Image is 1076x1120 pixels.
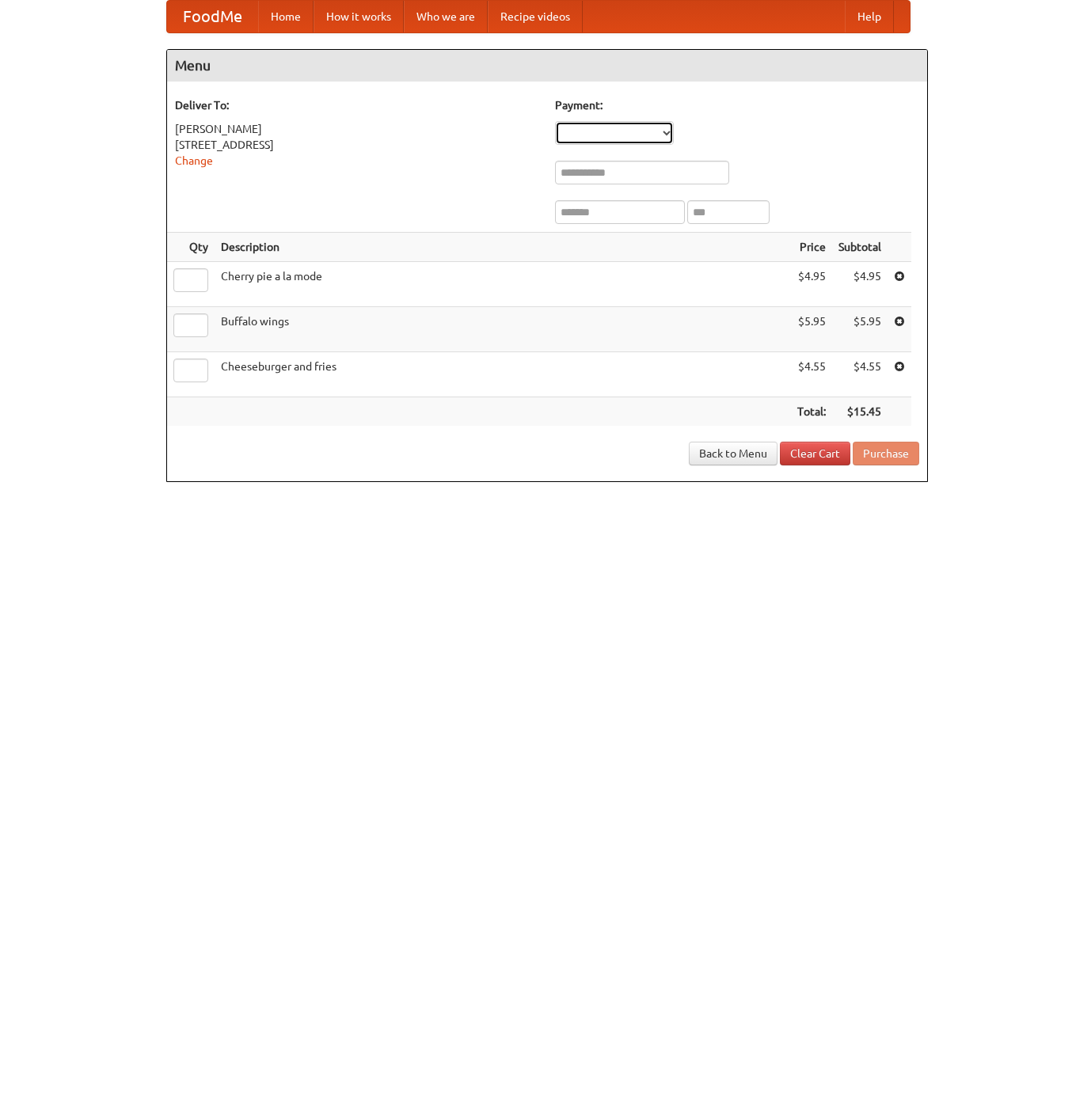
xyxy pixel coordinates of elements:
[215,262,791,307] td: Cherry pie a la mode
[791,262,832,307] td: $4.95
[791,233,832,262] th: Price
[314,1,404,32] a: How it works
[689,442,778,465] a: Back to Menu
[488,1,583,32] a: Recipe videos
[853,442,919,465] button: Purchase
[791,307,832,352] td: $5.95
[258,1,314,32] a: Home
[845,1,894,32] a: Help
[167,1,258,32] a: FoodMe
[167,50,927,82] h4: Menu
[215,352,791,397] td: Cheeseburger and fries
[832,307,888,352] td: $5.95
[404,1,488,32] a: Who we are
[175,121,539,137] div: [PERSON_NAME]
[215,307,791,352] td: Buffalo wings
[175,97,539,113] h5: Deliver To:
[832,397,888,427] th: $15.45
[555,97,919,113] h5: Payment:
[791,397,832,427] th: Total:
[175,154,213,167] a: Change
[832,352,888,397] td: $4.55
[832,233,888,262] th: Subtotal
[167,233,215,262] th: Qty
[215,233,791,262] th: Description
[832,262,888,307] td: $4.95
[791,352,832,397] td: $4.55
[175,137,539,153] div: [STREET_ADDRESS]
[780,442,850,465] a: Clear Cart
